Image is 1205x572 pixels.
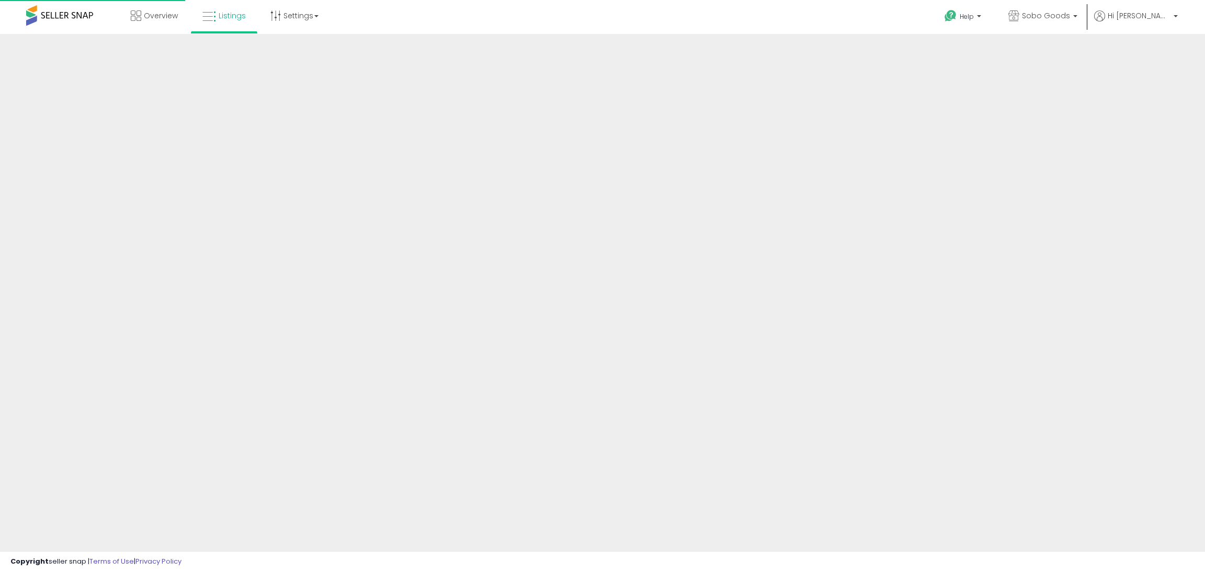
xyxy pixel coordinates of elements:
[944,9,957,22] i: Get Help
[1022,10,1070,21] span: Sobo Goods
[1094,10,1178,34] a: Hi [PERSON_NAME]
[960,12,974,21] span: Help
[1108,10,1170,21] span: Hi [PERSON_NAME]
[219,10,246,21] span: Listings
[936,2,992,34] a: Help
[144,10,178,21] span: Overview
